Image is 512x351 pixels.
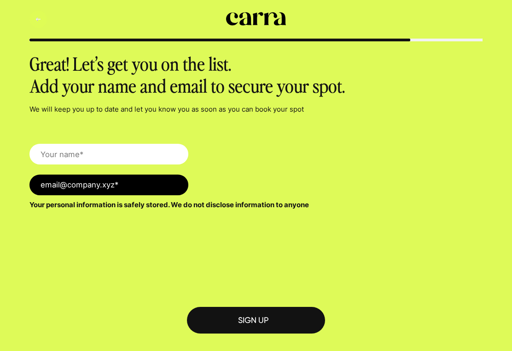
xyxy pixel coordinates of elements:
button: SIGN UP [187,307,325,334]
input: Your name* [29,144,188,164]
button: Back [29,11,47,28]
h2: Great! Let’s get you on the list. Add your name and email to secure your spot. [29,52,442,96]
div: SIGN UP [224,315,288,325]
p: We will keep you up to date and let you know you as soon as you can book your spot [29,105,483,114]
input: email@company.xyz* [29,175,188,195]
p: Your personal information is safely stored. We do not disclose information to anyone [29,200,483,209]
